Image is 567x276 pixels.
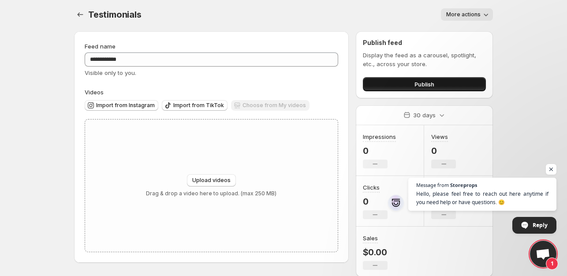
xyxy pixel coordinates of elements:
[85,69,136,76] span: Visible only to you.
[416,183,449,187] span: Message from
[363,234,378,242] h3: Sales
[533,217,548,233] span: Reply
[416,190,548,206] span: Hello, please feel free to reach out here anytime if you need help or have questions. 😊
[363,132,396,141] h3: Impressions
[74,8,86,21] button: Settings
[192,177,231,184] span: Upload videos
[431,132,448,141] h3: Views
[431,145,456,156] p: 0
[363,247,388,257] p: $0.00
[546,257,558,270] span: 1
[450,183,477,187] span: Storeprops
[363,38,486,47] h2: Publish feed
[96,102,155,109] span: Import from Instagram
[187,174,236,186] button: Upload videos
[85,89,104,96] span: Videos
[413,111,436,119] p: 30 days
[446,11,481,18] span: More actions
[363,145,396,156] p: 0
[173,102,224,109] span: Import from TikTok
[363,77,486,91] button: Publish
[530,241,556,267] div: Open chat
[88,9,142,20] span: Testimonials
[441,8,493,21] button: More actions
[146,190,276,197] p: Drag & drop a video here to upload. (max 250 MB)
[363,51,486,68] p: Display the feed as a carousel, spotlight, etc., across your store.
[363,183,380,192] h3: Clicks
[162,100,228,111] button: Import from TikTok
[363,196,388,207] p: 0
[414,80,434,89] span: Publish
[85,100,158,111] button: Import from Instagram
[85,43,116,50] span: Feed name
